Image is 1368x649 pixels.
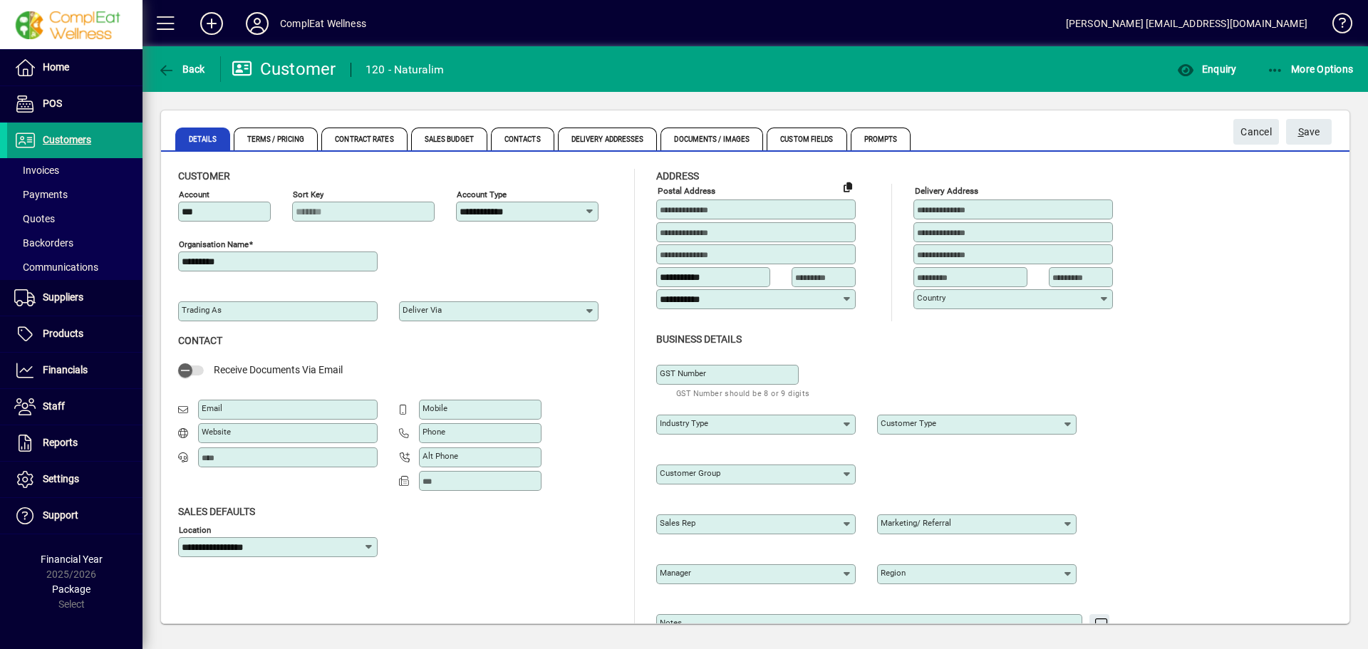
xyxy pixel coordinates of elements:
[175,128,230,150] span: Details
[293,189,323,199] mat-label: Sort key
[423,451,458,461] mat-label: Alt Phone
[7,316,142,352] a: Products
[157,63,205,75] span: Back
[7,50,142,85] a: Home
[178,335,222,346] span: Contact
[851,128,911,150] span: Prompts
[656,333,742,345] span: Business details
[321,128,407,150] span: Contract Rates
[660,418,708,428] mat-label: Industry type
[52,583,90,595] span: Package
[14,165,59,176] span: Invoices
[7,86,142,122] a: POS
[7,389,142,425] a: Staff
[43,509,78,521] span: Support
[881,418,936,428] mat-label: Customer type
[43,400,65,412] span: Staff
[43,134,91,145] span: Customers
[7,182,142,207] a: Payments
[881,568,906,578] mat-label: Region
[457,189,507,199] mat-label: Account Type
[1267,63,1354,75] span: More Options
[7,231,142,255] a: Backorders
[767,128,846,150] span: Custom Fields
[1322,3,1350,49] a: Knowledge Base
[660,368,706,378] mat-label: GST Number
[660,568,691,578] mat-label: Manager
[1240,120,1272,144] span: Cancel
[660,128,763,150] span: Documents / Images
[917,293,945,303] mat-label: Country
[660,518,695,528] mat-label: Sales rep
[1263,56,1357,82] button: More Options
[558,128,658,150] span: Delivery Addresses
[14,261,98,273] span: Communications
[1066,12,1307,35] div: [PERSON_NAME] [EMAIL_ADDRESS][DOMAIN_NAME]
[43,437,78,448] span: Reports
[142,56,221,82] app-page-header-button: Back
[423,403,447,413] mat-label: Mobile
[43,61,69,73] span: Home
[1298,126,1304,137] span: S
[836,175,859,198] button: Copy to Delivery address
[214,364,343,375] span: Receive Documents Via Email
[179,239,249,249] mat-label: Organisation name
[202,403,222,413] mat-label: Email
[7,425,142,461] a: Reports
[7,158,142,182] a: Invoices
[154,56,209,82] button: Back
[7,498,142,534] a: Support
[179,189,209,199] mat-label: Account
[660,468,720,478] mat-label: Customer group
[403,305,442,315] mat-label: Deliver via
[1233,119,1279,145] button: Cancel
[411,128,487,150] span: Sales Budget
[43,473,79,484] span: Settings
[656,170,699,182] span: Address
[234,11,280,36] button: Profile
[41,554,103,565] span: Financial Year
[1173,56,1240,82] button: Enquiry
[43,291,83,303] span: Suppliers
[423,427,445,437] mat-label: Phone
[7,207,142,231] a: Quotes
[676,385,810,401] mat-hint: GST Number should be 8 or 9 digits
[43,364,88,375] span: Financials
[178,170,230,182] span: Customer
[7,255,142,279] a: Communications
[366,58,445,81] div: 120 - Naturalim
[43,328,83,339] span: Products
[881,518,951,528] mat-label: Marketing/ Referral
[491,128,554,150] span: Contacts
[179,524,211,534] mat-label: Location
[178,506,255,517] span: Sales defaults
[182,305,222,315] mat-label: Trading as
[43,98,62,109] span: POS
[232,58,336,81] div: Customer
[7,280,142,316] a: Suppliers
[1177,63,1236,75] span: Enquiry
[1298,120,1320,144] span: ave
[202,427,231,437] mat-label: Website
[14,189,68,200] span: Payments
[234,128,318,150] span: Terms / Pricing
[189,11,234,36] button: Add
[14,237,73,249] span: Backorders
[7,353,142,388] a: Financials
[14,213,55,224] span: Quotes
[280,12,366,35] div: ComplEat Wellness
[1286,119,1332,145] button: Save
[7,462,142,497] a: Settings
[660,618,682,628] mat-label: Notes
